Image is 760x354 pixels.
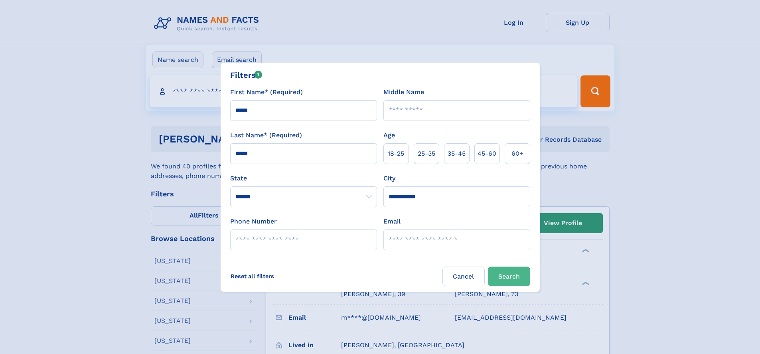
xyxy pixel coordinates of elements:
[488,267,530,286] button: Search
[383,174,395,183] label: City
[230,174,377,183] label: State
[230,69,263,81] div: Filters
[388,149,404,158] span: 18‑25
[442,267,485,286] label: Cancel
[478,149,496,158] span: 45‑60
[383,131,395,140] label: Age
[383,87,424,97] label: Middle Name
[418,149,435,158] span: 25‑35
[230,87,303,97] label: First Name* (Required)
[511,149,523,158] span: 60+
[448,149,466,158] span: 35‑45
[230,217,277,226] label: Phone Number
[383,217,401,226] label: Email
[230,131,302,140] label: Last Name* (Required)
[225,267,279,286] label: Reset all filters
